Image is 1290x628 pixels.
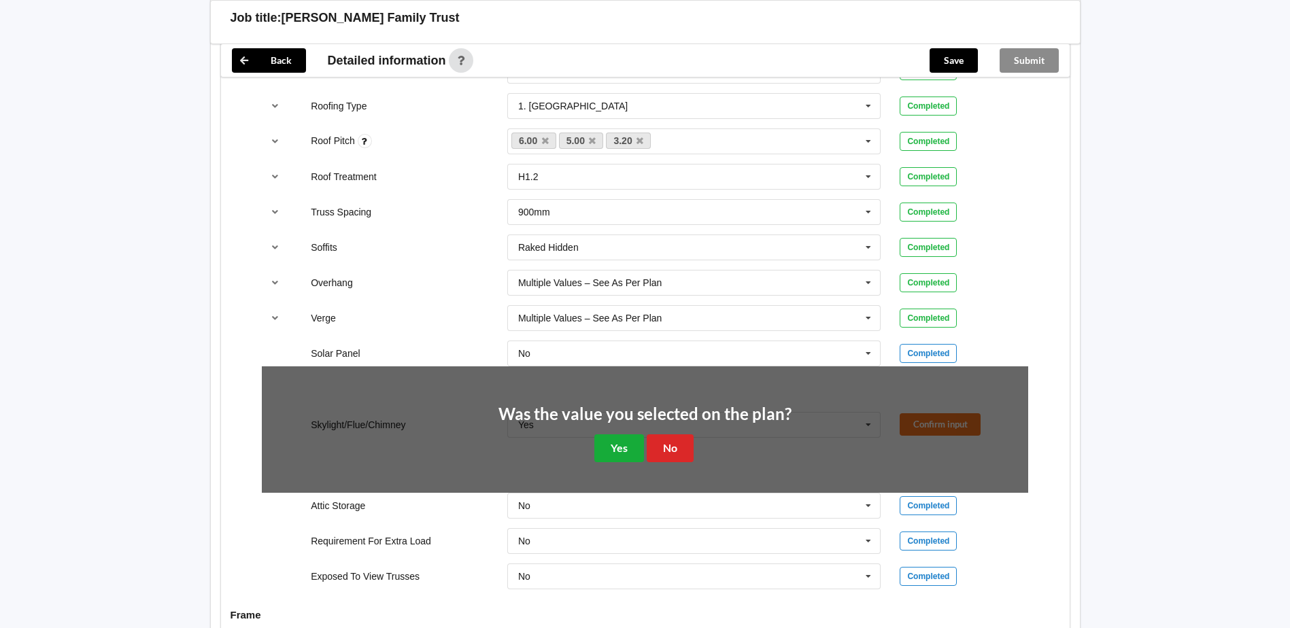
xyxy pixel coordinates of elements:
label: Roof Treatment [311,171,377,182]
label: Exposed To View Trusses [311,571,420,582]
div: Completed [900,344,957,363]
label: Requirement For Extra Load [311,536,431,546]
button: reference-toggle [262,164,288,189]
div: Completed [900,238,957,257]
div: Multiple Values – See As Per Plan [518,313,662,323]
div: Completed [900,132,957,151]
a: 3.20 [606,133,651,149]
div: 900mm [518,207,550,217]
label: Verge [311,313,336,324]
button: reference-toggle [262,306,288,330]
label: Solar Panel [311,348,360,359]
div: Multiple Values – See As Per Plan [518,278,662,287]
label: Attic Storage [311,500,365,511]
button: Back [232,48,306,73]
label: Truss Spacing [311,207,371,217]
button: No [647,434,694,462]
a: 6.00 [511,133,556,149]
button: reference-toggle [262,271,288,295]
label: Soffits [311,242,337,253]
div: Completed [900,567,957,586]
h3: Job title: [231,10,282,26]
h4: Frame [231,608,1060,621]
div: No [518,536,530,546]
div: Completed [900,273,957,292]
div: Raked Hidden [518,243,579,252]
h3: [PERSON_NAME] Family Trust [282,10,460,26]
button: reference-toggle [262,235,288,260]
label: Roofing Type [311,101,367,111]
button: reference-toggle [262,200,288,224]
button: Save [930,48,978,73]
label: Roof Pitch [311,135,357,146]
h2: Was the value you selected on the plan? [498,404,792,425]
div: Completed [900,309,957,328]
div: H1.2 [518,172,539,181]
div: Completed [900,97,957,116]
div: Completed [900,203,957,222]
span: Detailed information [328,54,446,67]
label: Overhang [311,277,352,288]
div: No [518,572,530,581]
button: reference-toggle [262,129,288,154]
div: No [518,501,530,510]
div: 1. [GEOGRAPHIC_DATA] [518,101,628,111]
button: Yes [594,434,644,462]
div: Completed [900,496,957,515]
div: Completed [900,167,957,186]
button: reference-toggle [262,94,288,118]
div: Completed [900,531,957,551]
a: 5.00 [559,133,604,149]
div: No [518,349,530,358]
